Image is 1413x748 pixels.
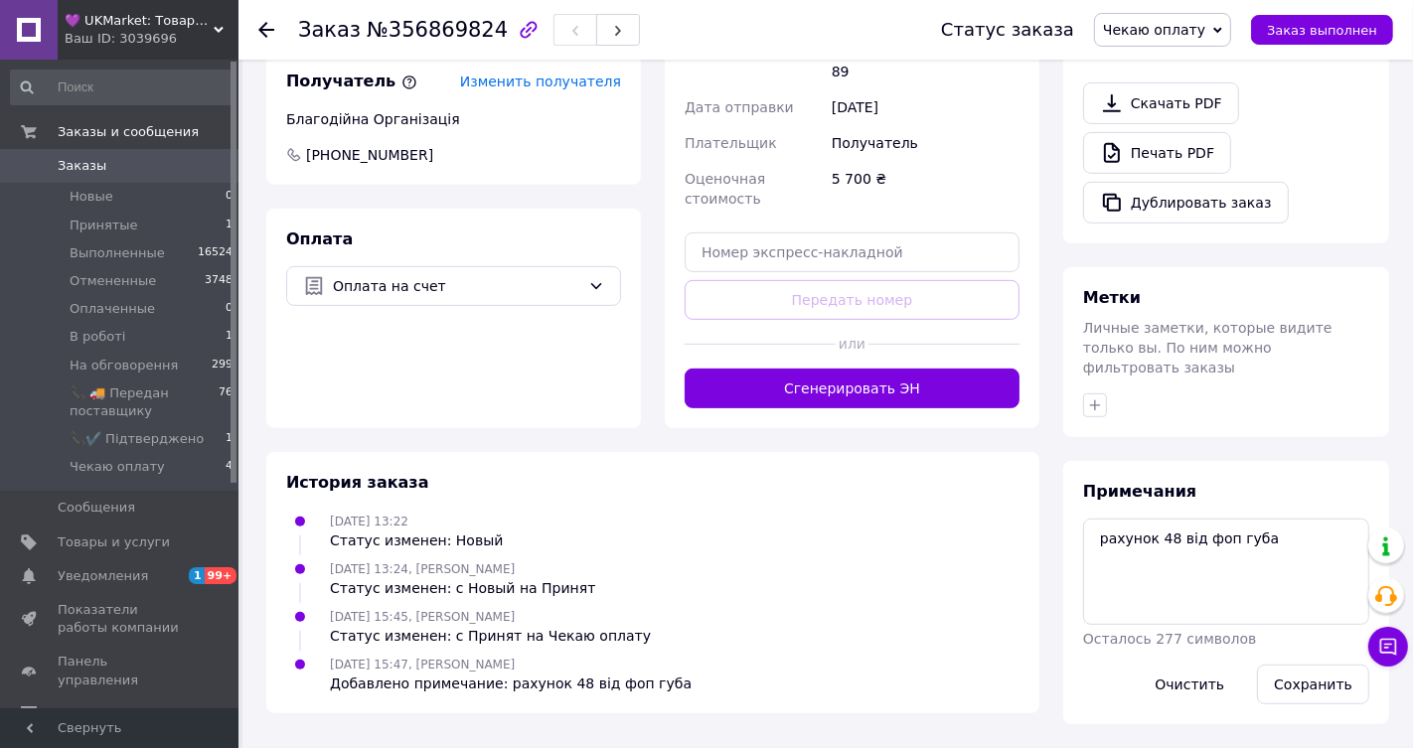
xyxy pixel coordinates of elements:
span: Оплаченные [70,300,155,318]
span: 0 [226,300,233,318]
span: 76 [219,384,233,420]
span: №356869824 [367,18,508,42]
span: Оплата на счет [333,275,580,297]
span: Товары и услуги [58,533,170,551]
span: Сообщения [58,499,135,517]
span: [DATE] 13:24, [PERSON_NAME] [330,562,515,576]
span: 1 [226,328,233,346]
span: [DATE] 15:47, [PERSON_NAME] [330,658,515,672]
span: На обговорення [70,357,178,374]
span: [PHONE_NUMBER] [304,145,435,165]
span: 299 [212,357,233,374]
span: Отмененные [70,272,156,290]
span: 📞 🚚 Передан поставщику [70,384,219,420]
span: Примечания [1083,482,1196,501]
span: Новые [70,188,113,206]
span: Получатель [286,72,417,90]
div: Статус заказа [941,20,1074,40]
a: Печать PDF [1083,132,1231,174]
span: Дата отправки [685,99,794,115]
span: 3748 [205,272,233,290]
span: Осталось 277 символов [1083,631,1256,647]
span: [DATE] 13:22 [330,515,408,528]
span: Панель управления [58,653,184,688]
span: 4 [226,458,233,476]
span: Личные заметки, которые видите только вы. По ним можно фильтровать заказы [1083,320,1333,375]
span: Оплата [286,229,353,248]
textarea: рахунок 48 від фоп губа [1083,519,1369,624]
span: 99+ [205,567,237,584]
span: 1 [189,567,205,584]
span: 1 [226,430,233,448]
span: В роботі [70,328,125,346]
button: Сгенерировать ЭН [685,369,1020,408]
span: 16524 [198,244,233,262]
span: Отзывы [58,705,110,723]
div: [DATE] [828,89,1023,125]
div: Получатель [828,125,1023,161]
a: Скачать PDF [1083,82,1239,124]
span: Плательщик [685,135,777,151]
span: или [836,334,869,354]
span: Заказы и сообщения [58,123,199,141]
span: Изменить получателя [460,74,621,89]
div: Статус изменен: с Новый на Принят [330,578,595,598]
span: 1 [226,217,233,234]
div: Ваш ID: 3039696 [65,30,238,48]
input: Поиск [10,70,235,105]
div: Статус изменен: с Принят на Чекаю оплату [330,626,651,646]
button: Очистить [1139,665,1242,704]
span: Уведомления [58,567,148,585]
span: Метки [1083,288,1141,307]
span: Заказ [298,18,361,42]
span: Принятые [70,217,138,234]
div: Статус изменен: Новый [330,530,503,550]
span: Чекаю оплату [1103,22,1205,38]
span: Выполненные [70,244,165,262]
button: Заказ выполнен [1251,15,1393,45]
span: Заказ выполнен [1267,23,1377,38]
span: Заказы [58,157,106,175]
div: 5 700 ₴ [828,161,1023,217]
span: Показатели работы компании [58,601,184,637]
span: [DATE] 15:45, [PERSON_NAME] [330,610,515,624]
span: Чекаю оплату [70,458,165,476]
button: Чат с покупателем [1368,627,1408,667]
div: Вернуться назад [258,20,274,40]
div: Добавлено примечание: рахунок 48 від фоп губа [330,673,692,693]
span: История заказа [286,473,429,492]
span: 💜 UKMarket: Товары для дома и сада: тенты, шторы, мягкие окна, мебель. Товары для спорта. Техника [65,12,214,30]
span: 📞✔️ Підтверджено [70,430,204,448]
button: Сохранить [1257,665,1369,704]
span: Оценочная стоимость [685,171,765,207]
span: 0 [226,188,233,206]
input: Номер экспресс-накладной [685,232,1020,272]
div: Благодійна Організація [286,109,621,129]
button: Дублировать заказ [1083,182,1289,224]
